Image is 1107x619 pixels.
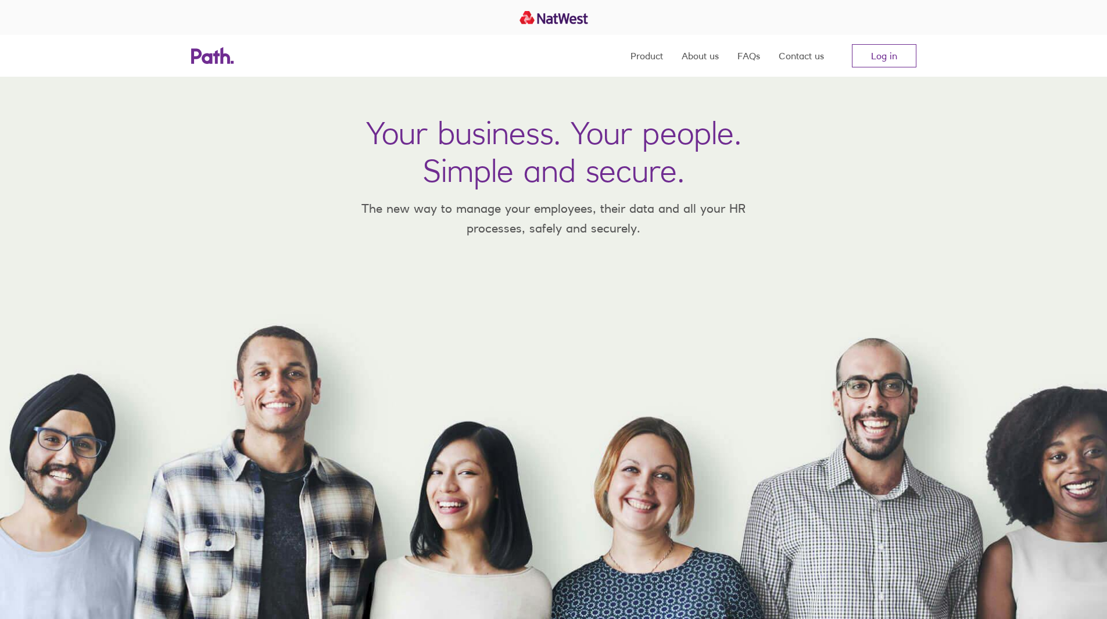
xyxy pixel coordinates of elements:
[737,35,760,77] a: FAQs
[682,35,719,77] a: About us
[852,44,916,67] a: Log in
[779,35,824,77] a: Contact us
[345,199,763,238] p: The new way to manage your employees, their data and all your HR processes, safely and securely.
[366,114,741,189] h1: Your business. Your people. Simple and secure.
[630,35,663,77] a: Product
